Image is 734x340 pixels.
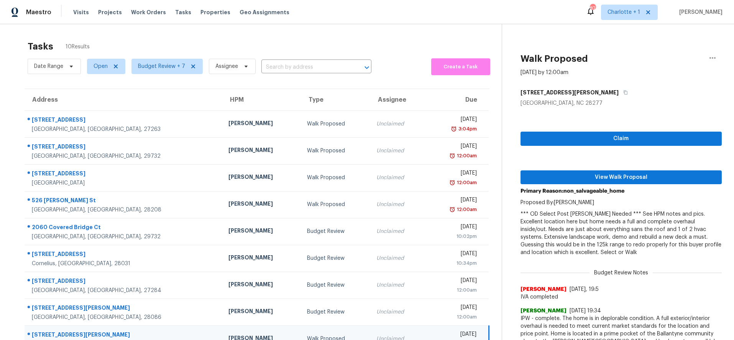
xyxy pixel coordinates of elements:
[521,55,588,63] h2: Walk Proposed
[307,228,364,235] div: Budget Review
[455,152,477,160] div: 12:00am
[676,8,723,16] span: [PERSON_NAME]
[376,147,419,155] div: Unclaimed
[455,206,477,213] div: 12:00am
[32,287,216,294] div: [GEOGRAPHIC_DATA], [GEOGRAPHIC_DATA], 27284
[431,58,490,75] button: Create a Task
[200,8,230,16] span: Properties
[432,233,477,240] div: 10:02pm
[228,119,295,129] div: [PERSON_NAME]
[432,169,477,179] div: [DATE]
[26,8,51,16] span: Maestro
[521,89,619,96] h5: [STREET_ADDRESS][PERSON_NAME]
[32,260,216,267] div: Cornelius, [GEOGRAPHIC_DATA], 28031
[32,304,216,314] div: [STREET_ADDRESS][PERSON_NAME]
[521,286,567,293] span: [PERSON_NAME]
[619,86,629,99] button: Copy Address
[131,8,166,16] span: Work Orders
[28,43,53,50] h2: Tasks
[608,8,640,16] span: Charlotte + 1
[32,196,216,206] div: 526 [PERSON_NAME] St
[432,196,477,206] div: [DATE]
[307,174,364,182] div: Walk Proposed
[361,62,372,73] button: Open
[228,227,295,236] div: [PERSON_NAME]
[228,173,295,183] div: [PERSON_NAME]
[307,147,364,155] div: Walk Proposed
[307,254,364,262] div: Budget Review
[527,134,716,144] span: Claim
[307,308,364,316] div: Budget Review
[521,99,722,107] div: [GEOGRAPHIC_DATA], NC 28277
[215,63,238,70] span: Assignee
[73,8,89,16] span: Visits
[432,223,477,233] div: [DATE]
[98,8,122,16] span: Projects
[32,152,216,160] div: [GEOGRAPHIC_DATA], [GEOGRAPHIC_DATA], 29732
[32,233,216,241] div: [GEOGRAPHIC_DATA], [GEOGRAPHIC_DATA], 29732
[32,170,216,179] div: [STREET_ADDRESS]
[228,146,295,156] div: [PERSON_NAME]
[432,304,477,313] div: [DATE]
[589,269,653,277] span: Budget Review Notes
[307,201,364,208] div: Walk Proposed
[521,293,722,301] span: IVA completed
[376,308,419,316] div: Unclaimed
[457,125,477,133] div: 3:04pm
[521,69,568,76] div: [DATE] by 12:00am
[228,200,295,210] div: [PERSON_NAME]
[451,125,457,133] img: Overdue Alarm Icon
[32,223,216,233] div: 2060 Covered Bridge Ct
[570,287,599,292] span: [DATE], 19:5
[222,89,301,111] th: HPM
[432,116,477,125] div: [DATE]
[376,254,419,262] div: Unclaimed
[376,174,419,182] div: Unclaimed
[376,228,419,235] div: Unclaimed
[527,173,716,182] span: View Walk Proposal
[32,179,216,187] div: [GEOGRAPHIC_DATA]
[449,206,455,213] img: Overdue Alarm Icon
[261,61,350,73] input: Search by address
[175,10,191,15] span: Tasks
[240,8,289,16] span: Geo Assignments
[25,89,222,111] th: Address
[376,201,419,208] div: Unclaimed
[228,281,295,290] div: [PERSON_NAME]
[521,188,624,194] b: Primary Reason: non_salvageable_home
[435,63,486,71] span: Create a Task
[66,43,90,51] span: 10 Results
[94,63,108,70] span: Open
[228,254,295,263] div: [PERSON_NAME]
[521,210,722,256] p: *** OD Select Post [PERSON_NAME] Needed *** See HPM notes and pics. Excellent location here but h...
[376,120,419,128] div: Unclaimed
[432,286,477,294] div: 12:00am
[449,152,455,160] img: Overdue Alarm Icon
[455,179,477,187] div: 12:00am
[376,281,419,289] div: Unclaimed
[32,314,216,321] div: [GEOGRAPHIC_DATA], [GEOGRAPHIC_DATA], 28086
[32,125,216,133] div: [GEOGRAPHIC_DATA], [GEOGRAPHIC_DATA], 27263
[301,89,370,111] th: Type
[432,330,476,340] div: [DATE]
[432,142,477,152] div: [DATE]
[228,307,295,317] div: [PERSON_NAME]
[32,250,216,260] div: [STREET_ADDRESS]
[138,63,185,70] span: Budget Review + 7
[432,250,477,259] div: [DATE]
[590,5,595,12] div: 87
[307,281,364,289] div: Budget Review
[32,206,216,214] div: [GEOGRAPHIC_DATA], [GEOGRAPHIC_DATA], 28208
[521,307,567,315] span: [PERSON_NAME]
[32,277,216,287] div: [STREET_ADDRESS]
[425,89,489,111] th: Due
[34,63,63,70] span: Date Range
[32,143,216,152] div: [STREET_ADDRESS]
[432,277,477,286] div: [DATE]
[570,308,601,314] span: [DATE] 19:34
[370,89,425,111] th: Assignee
[449,179,455,187] img: Overdue Alarm Icon
[521,132,722,146] button: Claim
[307,120,364,128] div: Walk Proposed
[521,170,722,185] button: View Walk Proposal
